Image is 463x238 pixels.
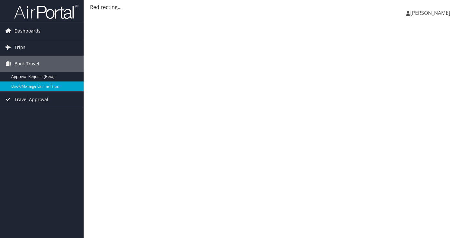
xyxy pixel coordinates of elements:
span: Trips [14,39,25,55]
span: Travel Approval [14,91,48,108]
img: airportal-logo.png [14,4,78,19]
span: Book Travel [14,56,39,72]
div: Redirecting... [90,3,457,11]
span: Dashboards [14,23,41,39]
span: [PERSON_NAME] [410,9,450,16]
a: [PERSON_NAME] [406,3,457,23]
